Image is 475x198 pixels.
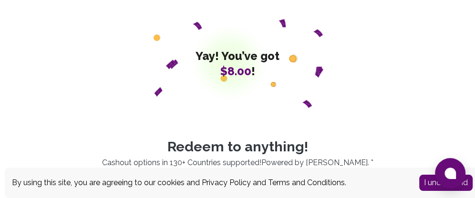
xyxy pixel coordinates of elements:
[62,157,413,168] p: Cashout options in 130+ Countries supported! . *
[202,178,251,187] a: Privacy Policy
[419,175,473,191] button: Accept cookies
[268,178,345,187] a: Terms and Conditions
[196,51,279,61] span: Yay! You’ve got
[220,64,251,78] span: $8.00
[12,177,405,188] div: By using this site, you are agreeing to our cookies and and .
[261,158,368,167] a: Powered by [PERSON_NAME]
[435,158,465,188] button: Open chat window
[196,67,279,76] span: !
[62,139,413,155] p: Redeem to anything!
